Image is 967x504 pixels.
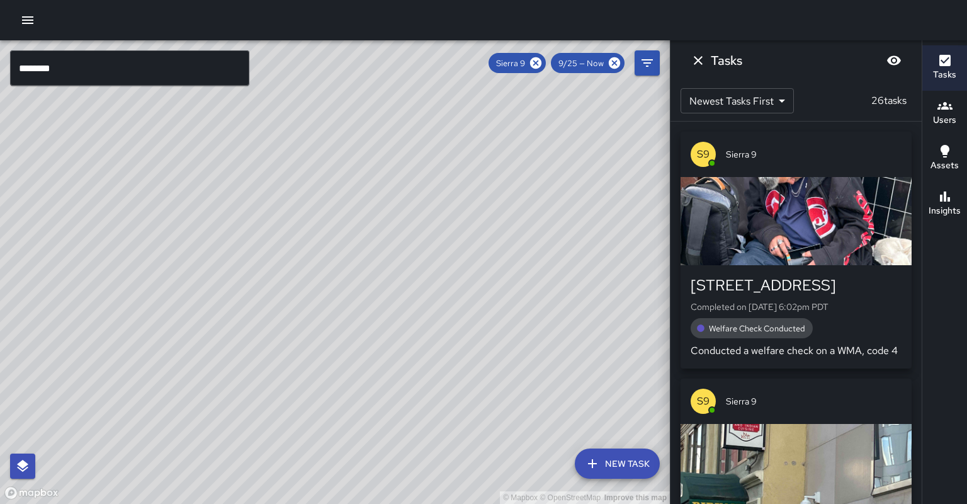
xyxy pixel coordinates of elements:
[489,58,533,69] span: Sierra 9
[701,323,813,334] span: Welfare Check Conducted
[681,132,912,369] button: S9Sierra 9[STREET_ADDRESS]Completed on [DATE] 6:02pm PDTWelfare Check ConductedConducted a welfar...
[881,48,907,73] button: Blur
[691,301,902,313] p: Completed on [DATE] 6:02pm PDT
[933,113,956,127] h6: Users
[922,45,967,91] button: Tasks
[930,159,959,173] h6: Assets
[697,394,710,409] p: S9
[933,68,956,82] h6: Tasks
[711,50,742,71] h6: Tasks
[691,343,902,358] p: Conducted a welfare check on a WMA, code 4
[551,58,611,69] span: 9/25 — Now
[922,91,967,136] button: Users
[575,449,660,479] button: New Task
[691,275,902,295] div: [STREET_ADDRESS]
[686,48,711,73] button: Dismiss
[922,136,967,181] button: Assets
[866,93,912,108] p: 26 tasks
[681,88,794,113] div: Newest Tasks First
[551,53,625,73] div: 9/25 — Now
[697,147,710,162] p: S9
[635,50,660,76] button: Filters
[489,53,546,73] div: Sierra 9
[929,204,961,218] h6: Insights
[726,395,902,408] span: Sierra 9
[726,148,902,161] span: Sierra 9
[922,181,967,227] button: Insights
